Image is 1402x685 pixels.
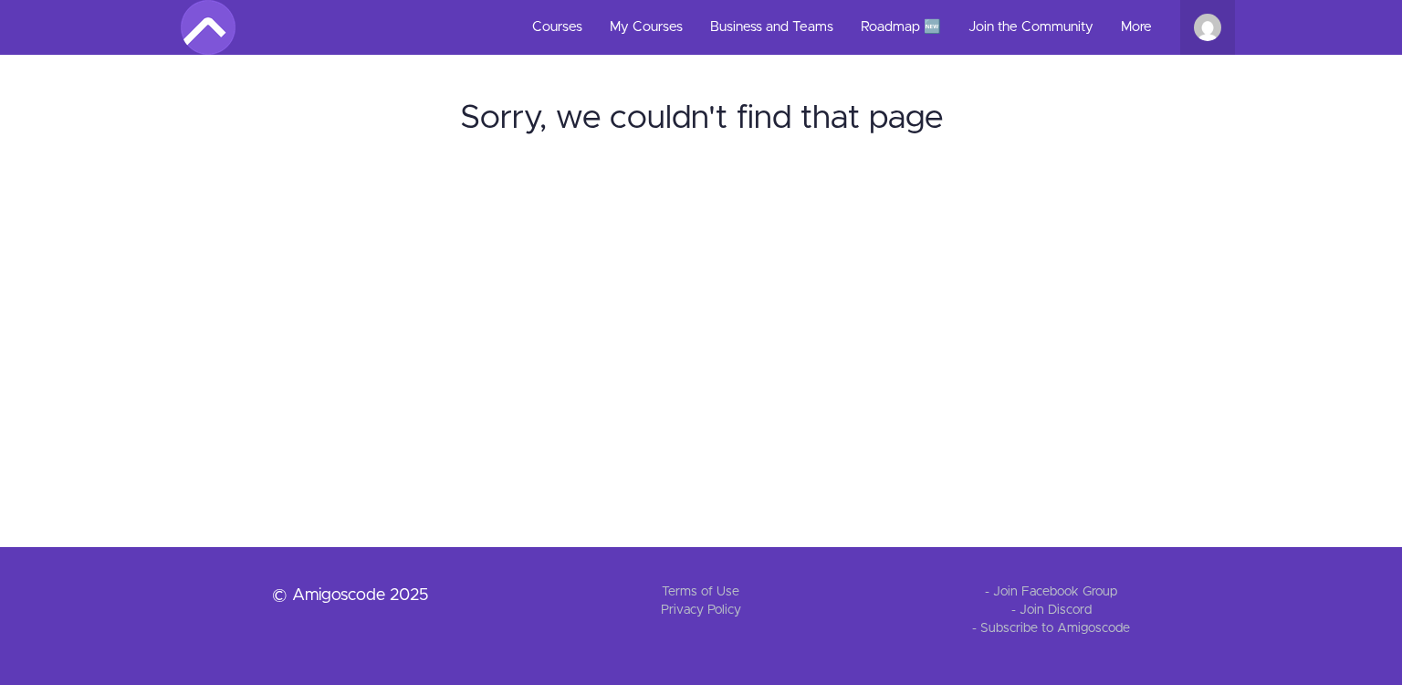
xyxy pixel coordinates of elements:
a: - Join Facebook Group [985,585,1117,598]
img: wissaltechnolowgiecours@wissalgroup.com [1194,14,1221,41]
a: - Subscribe to Amigoscode [972,622,1130,635]
a: Terms of Use [662,585,739,598]
a: Privacy Policy [661,604,741,616]
a: - Join Discord [1011,604,1092,616]
p: © Amigoscode 2025 [175,583,526,608]
center: Sorry, we couldn't find that page [27,100,1375,137]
